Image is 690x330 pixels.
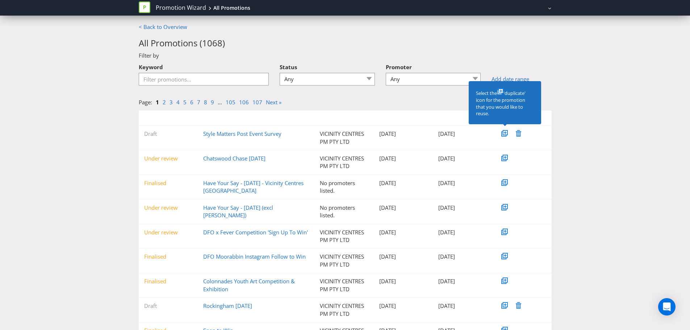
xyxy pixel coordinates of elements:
div: [DATE] [374,204,433,212]
a: 6 [190,99,193,106]
div: Draft [139,130,198,138]
span: Promoter [386,63,412,71]
div: [DATE] [374,253,433,260]
a: 107 [252,99,262,106]
span: Promoter [325,115,344,121]
span: ▼ [144,115,149,121]
span: Vicinity Centres PM Pty Ltd [448,5,501,11]
a: Have Your Say - [DATE] (excl [PERSON_NAME]) [203,204,273,219]
span: Promotion Name [209,115,243,121]
div: VICINITY CENTRES PM PTY LTD [314,155,374,170]
div: VICINITY CENTRES PM PTY LTD [314,253,374,268]
div: [DATE] [374,179,433,187]
div: [DATE] [374,155,433,162]
div: [DATE] [433,302,492,310]
a: DFO x Fever Competition 'Sign Up To Win' [203,229,308,236]
span: All Promotions ( [139,37,202,49]
div: No promoters listed. [314,179,374,195]
div: No promoters listed. [314,204,374,220]
a: Chatswood Chase [DATE] [203,155,265,162]
label: Keyword [139,60,163,71]
div: Draft [139,302,198,310]
div: Finalised [139,179,198,187]
li: ... [218,99,226,106]
div: VICINITY CENTRES PM PTY LTD [314,302,374,318]
div: Under review [139,155,198,162]
div: [DATE] [374,302,433,310]
div: Finalised [139,253,198,260]
div: [DATE] [433,155,492,162]
a: DFO Moorabbin Instagram Follow to Win [203,253,306,260]
div: [DATE] [433,253,492,260]
a: 8 [204,99,207,106]
a: < Back to Overview [139,23,187,30]
span: 1068 [202,37,222,49]
div: [DATE] [433,277,492,285]
div: [DATE] [374,130,433,138]
a: 5 [183,99,187,106]
span: ) [222,37,225,49]
a: 4 [176,99,180,106]
span: ▼ [203,115,208,121]
a: Next » [266,99,281,106]
span: Modified [444,115,461,121]
a: 3 [170,99,173,106]
div: Finalised [139,277,198,285]
span: Created [385,115,401,121]
a: 7 [197,99,200,106]
a: Rockingham [DATE] [203,302,252,309]
span: 'duplicate' icon for the promotion that you would like to reuse. [476,90,526,117]
div: Filter by [133,52,557,59]
a: [PERSON_NAME] [506,5,547,11]
a: Promotion Wizard [156,4,206,12]
input: Filter promotions... [139,73,269,85]
div: Open Intercom Messenger [658,298,676,316]
a: 1 [156,99,159,106]
span: Select the [476,90,497,96]
div: [DATE] [374,229,433,236]
div: Under review [139,229,198,236]
div: [DATE] [433,229,492,236]
a: Colonnades Youth Art Competition & Exhibition [203,277,295,292]
span: ▼ [438,115,443,121]
a: 2 [163,99,166,106]
span: ▼ [379,115,384,121]
div: VICINITY CENTRES PM PTY LTD [314,277,374,293]
div: [DATE] [433,130,492,138]
a: Style Matters Post Event Survey [203,130,281,137]
div: Under review [139,204,198,212]
span: Status [149,115,162,121]
a: 9 [211,99,214,106]
span: Status [280,63,297,71]
a: 105 [226,99,235,106]
span: ▼ [320,115,324,121]
a: Add date range [492,75,551,83]
div: [DATE] [374,277,433,285]
a: 106 [239,99,249,106]
div: All Promotions [213,4,250,12]
div: [DATE] [433,204,492,212]
div: VICINITY CENTRES PM PTY LTD [314,229,374,244]
a: Have Your Say - [DATE] - Vicinity Centres [GEOGRAPHIC_DATA] [203,179,304,194]
div: [DATE] [433,179,492,187]
div: VICINITY CENTRES PM PTY LTD [314,130,374,146]
span: Page: [139,99,152,106]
